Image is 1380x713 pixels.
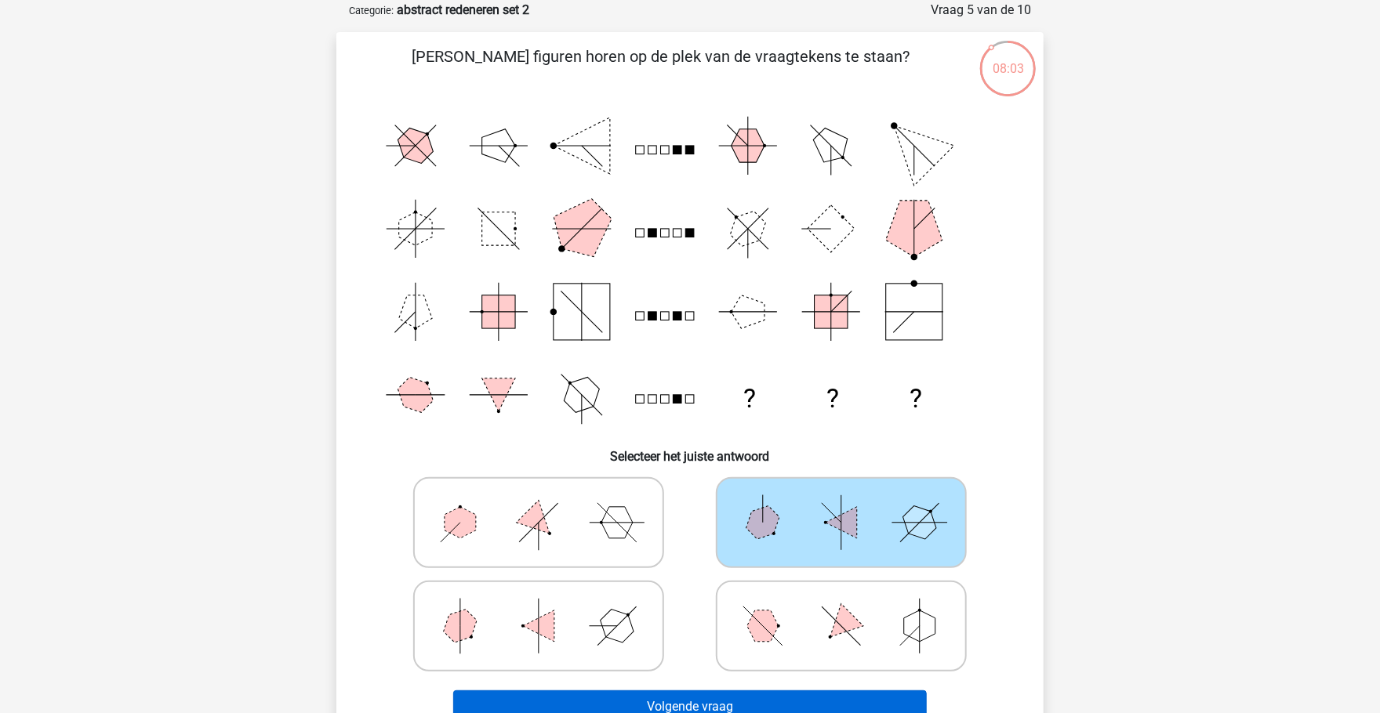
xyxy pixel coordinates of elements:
[361,45,960,92] p: [PERSON_NAME] figuren horen op de plek van de vraagtekens te staan?
[931,1,1031,20] div: Vraag 5 van de 10
[397,2,529,17] strong: abstract redeneren set 2
[361,436,1019,464] h6: Selecteer het juiste antwoord
[744,383,757,414] text: ?
[979,39,1037,78] div: 08:03
[910,383,923,414] text: ?
[349,5,394,16] small: Categorie:
[827,383,840,414] text: ?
